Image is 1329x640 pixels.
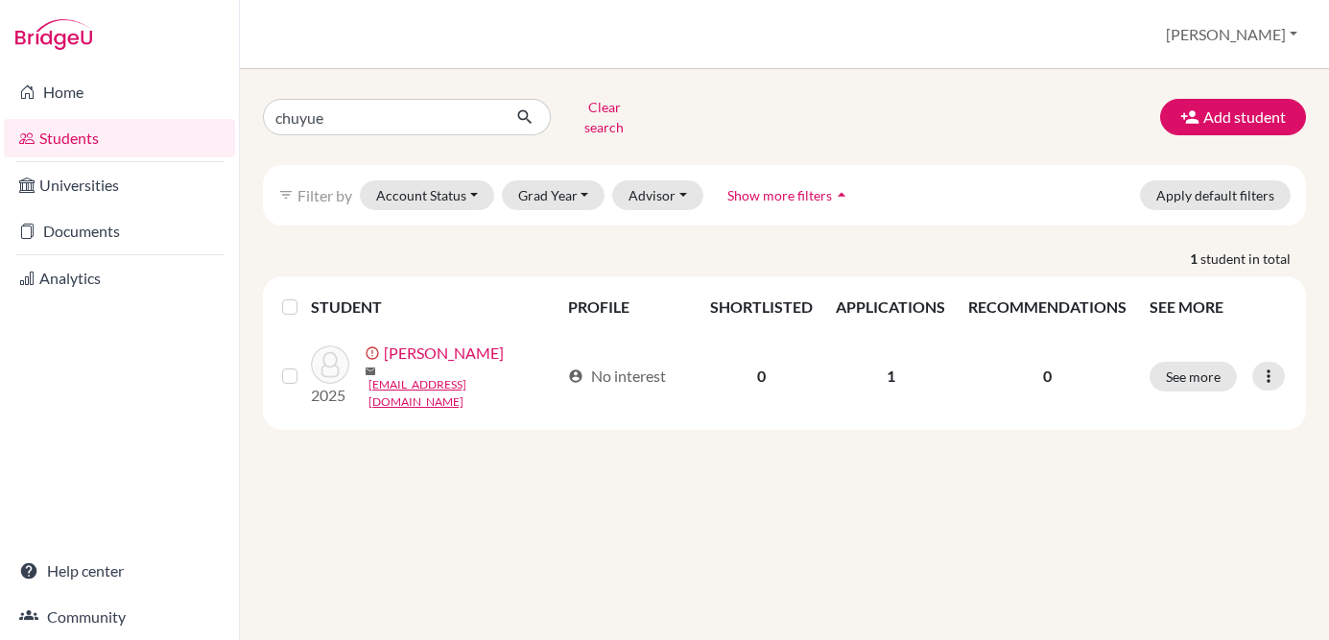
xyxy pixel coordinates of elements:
a: Analytics [4,259,235,297]
span: error_outline [365,345,384,361]
a: Documents [4,212,235,250]
button: Grad Year [502,180,605,210]
button: Show more filtersarrow_drop_up [711,180,867,210]
img: Bridge-U [15,19,92,50]
span: Filter by [297,186,352,204]
a: Universities [4,166,235,204]
th: SHORTLISTED [699,284,824,330]
th: APPLICATIONS [824,284,957,330]
td: 1 [824,330,957,422]
div: No interest [568,365,666,388]
button: Account Status [360,180,494,210]
span: Show more filters [727,187,832,203]
button: Advisor [612,180,703,210]
button: Apply default filters [1140,180,1291,210]
th: STUDENT [311,284,557,330]
button: See more [1150,362,1237,391]
span: student in total [1200,249,1306,269]
img: Wang, Chuyue [311,345,349,384]
th: PROFILE [557,284,699,330]
a: Community [4,598,235,636]
th: SEE MORE [1138,284,1298,330]
span: account_circle [568,368,583,384]
p: 2025 [311,384,349,407]
strong: 1 [1190,249,1200,269]
button: Clear search [551,92,657,142]
button: [PERSON_NAME] [1157,16,1306,53]
button: Add student [1160,99,1306,135]
i: arrow_drop_up [832,185,851,204]
a: [EMAIL_ADDRESS][DOMAIN_NAME] [368,376,559,411]
a: [PERSON_NAME] [384,342,504,365]
p: 0 [968,365,1127,388]
th: RECOMMENDATIONS [957,284,1138,330]
a: Home [4,73,235,111]
a: Help center [4,552,235,590]
input: Find student by name... [263,99,501,135]
a: Students [4,119,235,157]
span: mail [365,366,376,377]
td: 0 [699,330,824,422]
i: filter_list [278,187,294,202]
